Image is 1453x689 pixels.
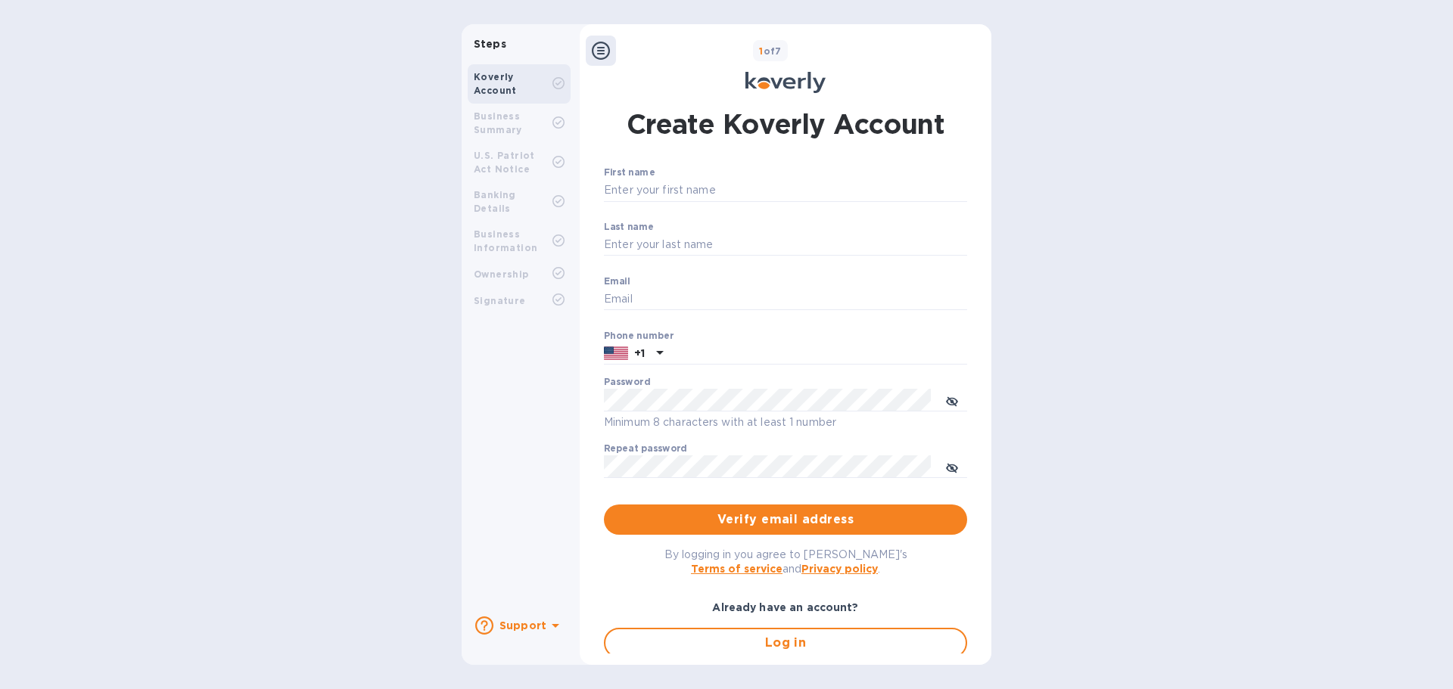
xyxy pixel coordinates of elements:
[691,563,783,575] a: Terms of service
[474,110,522,135] b: Business Summary
[474,189,516,214] b: Banking Details
[627,105,945,143] h1: Create Koverly Account
[618,634,954,652] span: Log in
[634,346,645,361] p: +1
[474,71,517,96] b: Koverly Account
[604,414,967,431] p: Minimum 8 characters with at least 1 number
[604,445,687,454] label: Repeat password
[474,150,535,175] b: U.S. Patriot Act Notice
[937,385,967,415] button: toggle password visibility
[604,345,628,362] img: US
[474,295,526,306] b: Signature
[604,277,630,286] label: Email
[664,548,907,575] span: By logging in you agree to [PERSON_NAME]'s and .
[474,228,537,253] b: Business Information
[759,45,763,57] span: 1
[604,288,967,311] input: Email
[474,268,529,280] b: Ownership
[604,504,967,535] button: Verify email address
[801,563,878,575] a: Privacy policy
[604,222,654,231] label: Last name
[604,628,967,658] button: Log in
[604,378,650,387] label: Password
[474,38,506,50] b: Steps
[937,452,967,482] button: toggle password visibility
[604,331,674,340] label: Phone number
[604,179,967,202] input: Enter your first name
[604,169,655,178] label: First name
[604,234,967,256] input: Enter your last name
[616,511,955,529] span: Verify email address
[759,45,782,57] b: of 7
[712,601,858,613] b: Already have an account?
[499,619,546,632] b: Support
